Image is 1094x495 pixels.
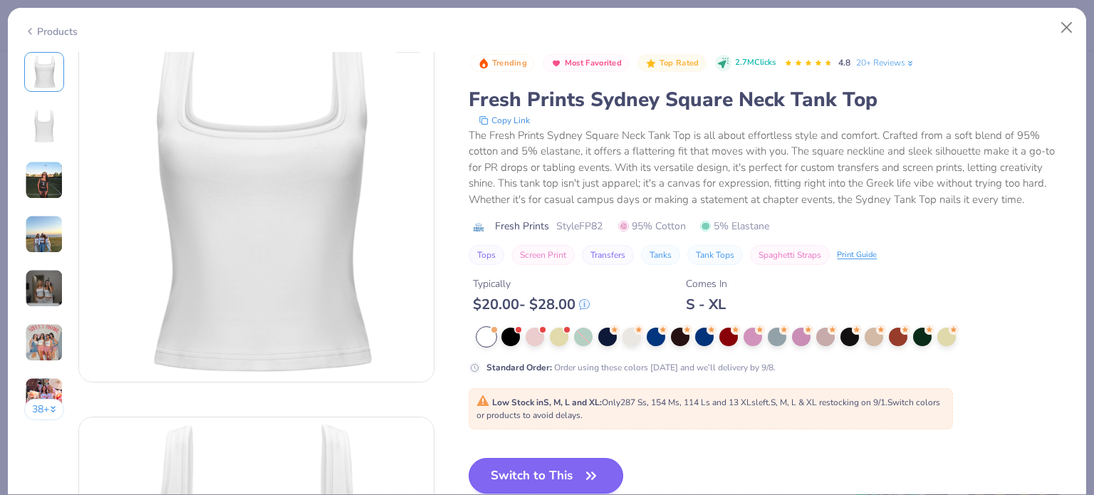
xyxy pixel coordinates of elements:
[618,219,686,234] span: 95% Cotton
[469,458,623,494] button: Switch to This
[551,58,562,69] img: Most Favorited sort
[478,58,489,69] img: Trending sort
[735,57,776,69] span: 2.7M Clicks
[469,245,504,265] button: Tops
[469,127,1070,208] div: The Fresh Prints Sydney Square Neck Tank Top is all about effortless style and comfort. Crafted f...
[476,397,940,421] span: Only 287 Ss, 154 Ms, 114 Ls and 13 XLs left. S, M, L & XL restocking on 9/1. Switch colors or pro...
[469,222,488,233] img: brand logo
[25,161,63,199] img: User generated content
[687,245,743,265] button: Tank Tops
[556,219,603,234] span: Style FP82
[582,245,634,265] button: Transfers
[565,59,622,67] span: Most Favorited
[486,362,552,373] strong: Standard Order :
[25,269,63,308] img: User generated content
[492,397,602,408] strong: Low Stock in S, M, L and XL :
[24,399,65,420] button: 38+
[700,219,769,234] span: 5% Elastane
[750,245,830,265] button: Spaghetti Straps
[838,57,850,68] span: 4.8
[645,58,657,69] img: Top Rated sort
[784,52,833,75] div: 4.8 Stars
[492,59,527,67] span: Trending
[856,56,915,69] a: 20+ Reviews
[686,276,727,291] div: Comes In
[543,54,629,73] button: Badge Button
[25,215,63,254] img: User generated content
[686,296,727,313] div: S - XL
[469,86,1070,113] div: Fresh Prints Sydney Square Neck Tank Top
[24,24,78,39] div: Products
[660,59,699,67] span: Top Rated
[27,55,61,89] img: Front
[27,109,61,143] img: Back
[1053,14,1080,41] button: Close
[474,113,534,127] button: copy to clipboard
[470,54,534,73] button: Badge Button
[25,323,63,362] img: User generated content
[25,377,63,416] img: User generated content
[486,361,776,374] div: Order using these colors [DATE] and we’ll delivery by 9/8.
[473,296,590,313] div: $ 20.00 - $ 28.00
[495,219,549,234] span: Fresh Prints
[511,245,575,265] button: Screen Print
[473,276,590,291] div: Typically
[837,249,877,261] div: Print Guide
[641,245,680,265] button: Tanks
[637,54,706,73] button: Badge Button
[79,27,434,382] img: Front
